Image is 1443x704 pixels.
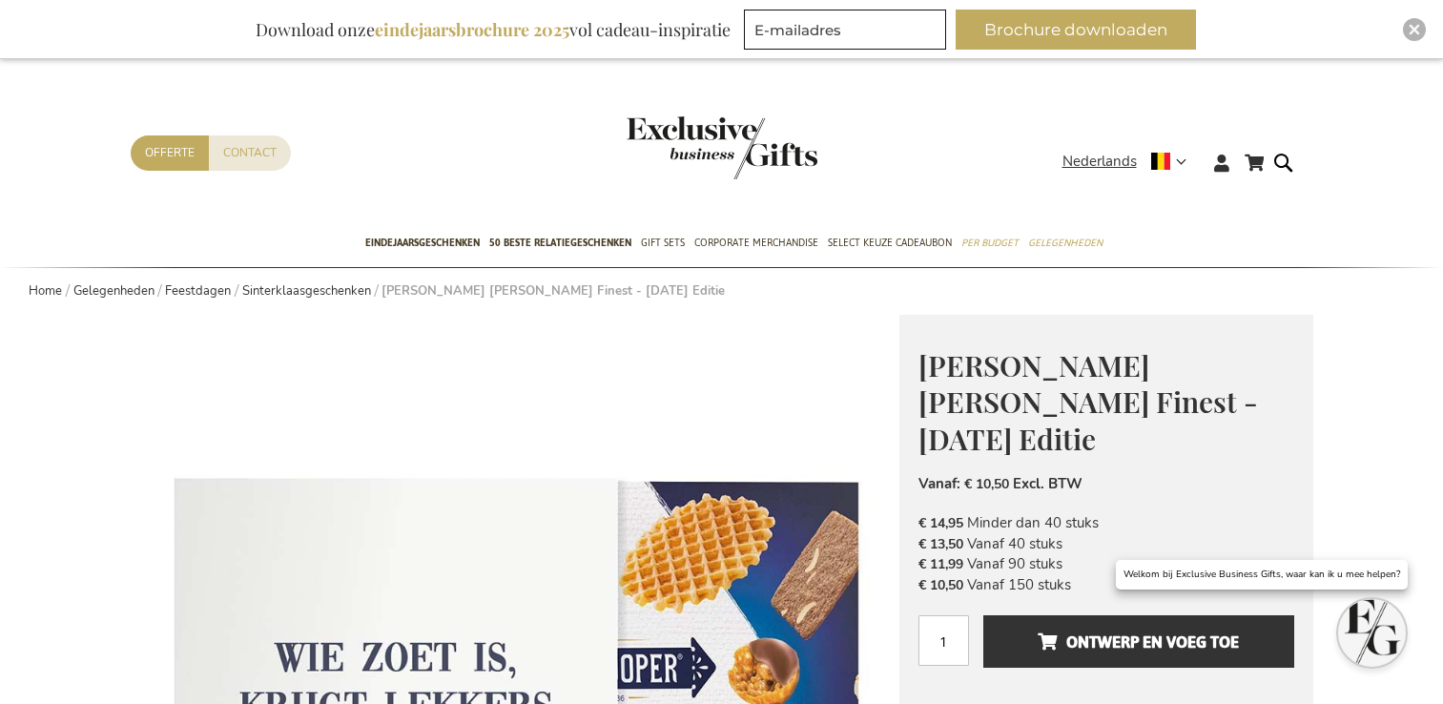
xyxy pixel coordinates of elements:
[365,233,480,253] span: Eindejaarsgeschenken
[918,576,963,594] span: € 10,50
[744,10,952,55] form: marketing offers and promotions
[73,282,155,300] a: Gelegenheden
[131,135,209,171] a: Offerte
[1409,24,1420,35] img: Close
[489,233,631,253] span: 50 beste relatiegeschenken
[956,10,1196,50] button: Brochure downloaden
[247,10,739,50] div: Download onze vol cadeau-inspiratie
[165,282,231,300] a: Feestdagen
[918,474,960,493] span: Vanaf:
[627,116,817,179] img: Exclusive Business gifts logo
[918,513,1294,533] li: Minder dan 40 stuks
[983,615,1293,668] button: Ontwerp en voeg toe
[744,10,946,50] input: E-mailadres
[918,615,969,666] input: Aantal
[918,554,1294,574] li: Vanaf 90 stuks
[1062,151,1137,173] span: Nederlands
[694,233,818,253] span: Corporate Merchandise
[375,18,569,41] b: eindejaarsbrochure 2025
[1038,627,1239,657] span: Ontwerp en voeg toe
[918,534,1294,554] li: Vanaf 40 stuks
[29,282,62,300] a: Home
[918,514,963,532] span: € 14,95
[918,575,1294,595] li: Vanaf 150 stuks
[918,555,963,573] span: € 11,99
[964,475,1009,493] span: € 10,50
[641,233,685,253] span: Gift Sets
[1403,18,1426,41] div: Close
[1062,151,1199,173] div: Nederlands
[209,135,291,171] a: Contact
[627,116,722,179] a: store logo
[1013,474,1082,493] span: Excl. BTW
[828,233,952,253] span: Select Keuze Cadeaubon
[918,535,963,553] span: € 13,50
[918,346,1258,458] span: [PERSON_NAME] [PERSON_NAME] Finest - [DATE] Editie
[381,282,725,300] strong: [PERSON_NAME] [PERSON_NAME] Finest - [DATE] Editie
[961,233,1019,253] span: Per Budget
[242,282,371,300] a: Sinterklaasgeschenken
[1028,233,1103,253] span: Gelegenheden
